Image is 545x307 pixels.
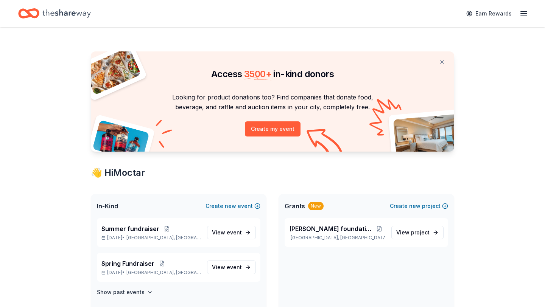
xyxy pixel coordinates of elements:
span: Summer fundraiser [101,224,159,233]
span: project [411,229,430,236]
span: Spring Fundraiser [101,259,154,268]
span: Grants [285,202,305,211]
p: Looking for product donations too? Find companies that donate food, beverage, and raffle and auct... [100,92,445,112]
button: Show past events [97,288,153,297]
div: 👋 Hi Moctar [91,167,454,179]
img: Pizza [83,47,142,95]
span: event [227,229,242,236]
p: [DATE] • [101,235,201,241]
span: View [212,263,242,272]
button: Createnewproject [390,202,448,211]
a: Home [18,5,91,22]
span: event [227,264,242,270]
span: new [225,202,236,211]
span: Access in-kind donors [211,68,334,79]
span: 3500 + [244,68,271,79]
span: [GEOGRAPHIC_DATA], [GEOGRAPHIC_DATA] [126,270,201,276]
a: View project [391,226,444,239]
button: Create my event [245,121,301,136]
span: In-Kind [97,202,118,211]
a: View event [207,226,256,239]
button: Createnewevent [206,202,260,211]
span: [GEOGRAPHIC_DATA], [GEOGRAPHIC_DATA] [126,235,201,241]
p: [DATE] • [101,270,201,276]
span: View [212,228,242,237]
h4: Show past events [97,288,145,297]
span: [PERSON_NAME] foundation Grant [289,224,373,233]
a: Earn Rewards [462,7,516,20]
img: Curvy arrow [307,129,344,157]
p: [GEOGRAPHIC_DATA], [GEOGRAPHIC_DATA] [289,235,385,241]
div: New [308,202,324,210]
a: View event [207,260,256,274]
span: new [409,202,420,211]
span: View [396,228,430,237]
